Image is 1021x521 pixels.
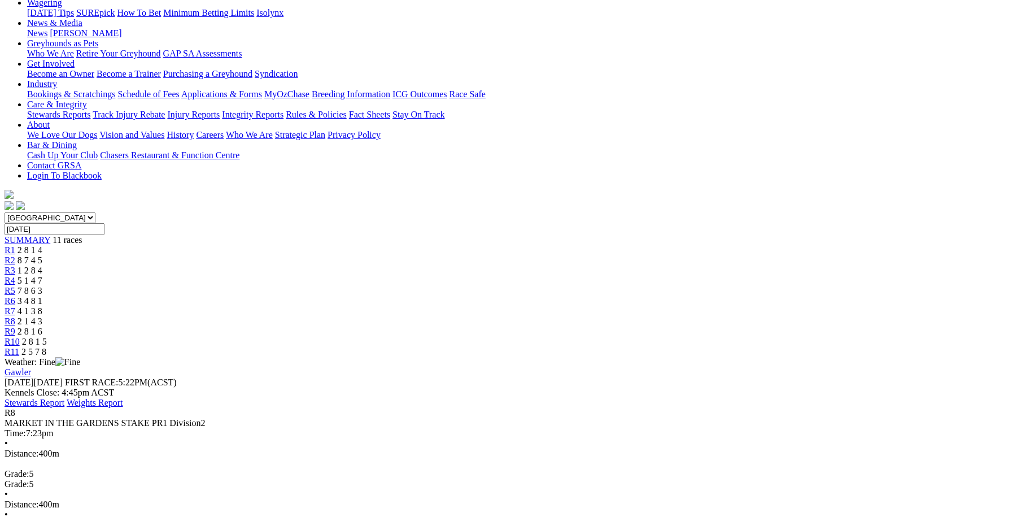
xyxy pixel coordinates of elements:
[27,28,47,38] a: News
[117,89,179,99] a: Schedule of Fees
[65,377,118,387] span: FIRST RACE:
[5,245,15,255] a: R1
[76,8,115,18] a: SUREpick
[55,357,80,367] img: Fine
[5,223,104,235] input: Select date
[5,286,15,296] a: R5
[27,120,50,129] a: About
[5,357,80,367] span: Weather: Fine
[22,337,47,346] span: 2 8 1 5
[27,140,77,150] a: Bar & Dining
[18,266,42,275] span: 1 2 8 4
[5,388,1016,398] div: Kennels Close: 4:45pm ACST
[5,377,34,387] span: [DATE]
[27,99,87,109] a: Care & Integrity
[349,110,390,119] a: Fact Sheets
[392,110,444,119] a: Stay On Track
[27,8,74,18] a: [DATE] Tips
[5,479,29,489] span: Grade:
[275,130,325,140] a: Strategic Plan
[163,49,242,58] a: GAP SA Assessments
[256,8,283,18] a: Isolynx
[5,479,1016,489] div: 5
[27,79,57,89] a: Industry
[226,130,273,140] a: Who We Are
[163,69,252,79] a: Purchasing a Greyhound
[255,69,298,79] a: Syndication
[167,130,194,140] a: History
[18,306,42,316] span: 4 1 3 8
[5,306,15,316] a: R7
[27,28,1016,38] div: News & Media
[18,316,42,326] span: 2 1 4 3
[27,110,1016,120] div: Care & Integrity
[5,316,15,326] a: R8
[181,89,262,99] a: Applications & Forms
[449,89,485,99] a: Race Safe
[65,377,177,387] span: 5:22PM(ACST)
[100,150,239,160] a: Chasers Restaurant & Function Centre
[5,377,63,387] span: [DATE]
[27,171,102,180] a: Login To Blackbook
[328,130,381,140] a: Privacy Policy
[5,428,26,438] span: Time:
[117,8,162,18] a: How To Bet
[392,89,447,99] a: ICG Outcomes
[18,276,42,285] span: 5 1 4 7
[27,130,97,140] a: We Love Our Dogs
[99,130,164,140] a: Vision and Values
[27,89,1016,99] div: Industry
[27,69,1016,79] div: Get Involved
[222,110,283,119] a: Integrity Reports
[264,89,309,99] a: MyOzChase
[5,449,1016,459] div: 400m
[5,296,15,306] a: R6
[27,69,94,79] a: Become an Owner
[5,190,14,199] img: logo-grsa-white.png
[5,347,19,357] a: R11
[18,245,42,255] span: 2 8 1 4
[27,18,82,28] a: News & Media
[27,89,115,99] a: Bookings & Scratchings
[27,150,98,160] a: Cash Up Your Club
[27,38,98,48] a: Greyhounds as Pets
[16,201,25,210] img: twitter.svg
[5,327,15,336] a: R9
[18,296,42,306] span: 3 4 8 1
[53,235,82,245] span: 11 races
[27,130,1016,140] div: About
[27,49,74,58] a: Who We Are
[67,398,123,407] a: Weights Report
[5,500,38,509] span: Distance:
[5,255,15,265] a: R2
[5,201,14,210] img: facebook.svg
[27,59,75,68] a: Get Involved
[5,510,8,519] span: •
[5,418,1016,428] div: MARKET IN THE GARDENS STAKE PR1 Division2
[93,110,165,119] a: Track Injury Rebate
[312,89,390,99] a: Breeding Information
[5,469,1016,479] div: 5
[5,469,29,479] span: Grade:
[5,489,8,499] span: •
[21,347,46,357] span: 2 5 7 8
[5,337,20,346] span: R10
[167,110,220,119] a: Injury Reports
[5,235,50,245] span: SUMMARY
[5,449,38,458] span: Distance:
[196,130,224,140] a: Careers
[27,150,1016,160] div: Bar & Dining
[163,8,254,18] a: Minimum Betting Limits
[5,438,8,448] span: •
[5,266,15,275] a: R3
[5,276,15,285] span: R4
[76,49,161,58] a: Retire Your Greyhound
